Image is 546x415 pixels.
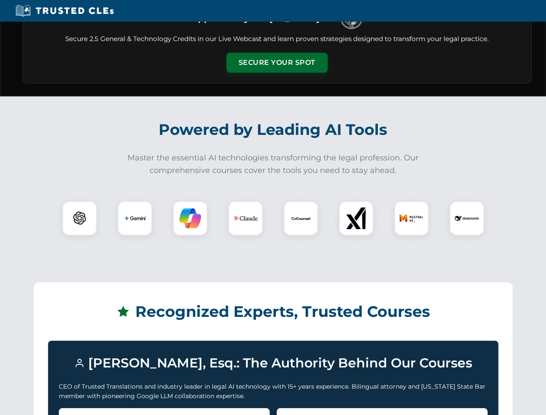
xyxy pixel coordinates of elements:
[394,201,429,236] div: Mistral AI
[118,201,152,236] div: Gemini
[450,201,484,236] div: DeepSeek
[228,201,263,236] div: Claude
[233,206,258,230] img: Claude Logo
[122,152,425,177] p: Master the essential AI technologies transforming the legal profession. Our comprehensive courses...
[34,115,513,145] h2: Powered by Leading AI Tools
[179,207,201,229] img: Copilot Logo
[339,201,374,236] div: xAI
[59,351,488,375] h3: [PERSON_NAME], Esq.: The Authority Behind Our Courses
[290,207,312,229] img: CoCounsel Logo
[48,297,498,327] h2: Recognized Experts, Trusted Courses
[173,201,208,236] div: Copilot
[455,206,479,230] img: DeepSeek Logo
[345,207,367,229] img: xAI Logo
[67,206,92,231] img: ChatGPT Logo
[62,201,97,236] div: ChatGPT
[59,382,488,401] p: CEO of Trusted Translations and industry leader in legal AI technology with 15+ years experience....
[399,206,424,230] img: Mistral AI Logo
[227,53,328,73] button: Secure Your Spot
[13,4,116,17] img: Trusted CLEs
[33,34,521,44] p: Secure 2.5 General & Technology Credits in our Live Webcast and learn proven strategies designed ...
[284,201,318,236] div: CoCounsel
[124,207,146,229] img: Gemini Logo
